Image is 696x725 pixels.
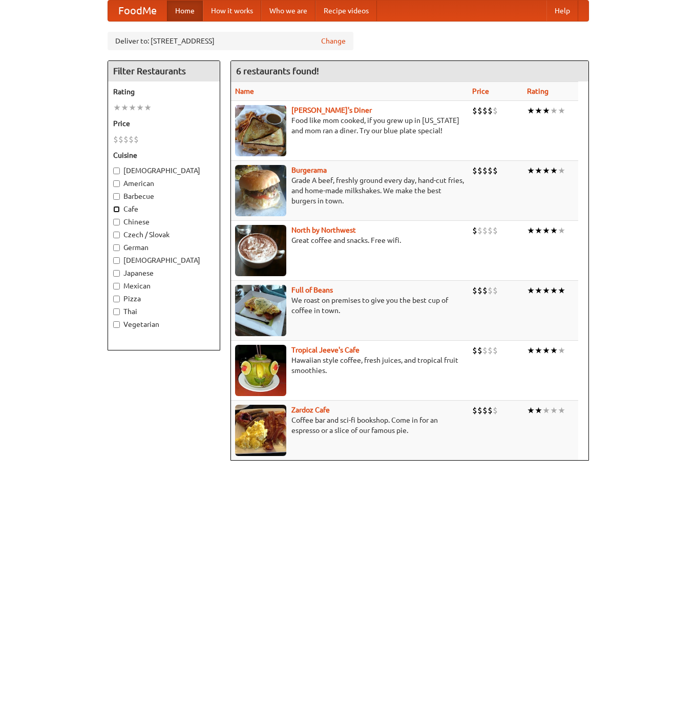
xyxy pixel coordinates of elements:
[291,406,330,414] a: Zardoz Cafe
[535,405,542,416] li: ★
[482,345,488,356] li: $
[121,102,129,113] li: ★
[542,405,550,416] li: ★
[113,206,120,213] input: Cafe
[558,345,565,356] li: ★
[113,257,120,264] input: [DEMOGRAPHIC_DATA]
[261,1,315,21] a: Who we are
[477,165,482,176] li: $
[235,175,464,206] p: Grade A beef, freshly ground every day, hand-cut fries, and home-made milkshakes. We make the bes...
[493,225,498,236] li: $
[123,134,129,145] li: $
[488,225,493,236] li: $
[113,193,120,200] input: Barbecue
[535,285,542,296] li: ★
[535,345,542,356] li: ★
[472,105,477,116] li: $
[535,105,542,116] li: ★
[542,165,550,176] li: ★
[535,165,542,176] li: ★
[482,285,488,296] li: $
[113,319,215,329] label: Vegetarian
[550,345,558,356] li: ★
[129,134,134,145] li: $
[203,1,261,21] a: How it works
[558,405,565,416] li: ★
[136,102,144,113] li: ★
[542,225,550,236] li: ★
[113,321,120,328] input: Vegetarian
[113,244,120,251] input: German
[235,285,286,336] img: beans.jpg
[235,355,464,376] p: Hawaiian style coffee, fresh juices, and tropical fruit smoothies.
[493,105,498,116] li: $
[477,405,482,416] li: $
[291,106,372,114] a: [PERSON_NAME]'s Diner
[235,235,464,245] p: Great coffee and snacks. Free wifi.
[527,345,535,356] li: ★
[167,1,203,21] a: Home
[118,134,123,145] li: $
[546,1,578,21] a: Help
[235,225,286,276] img: north.jpg
[558,225,565,236] li: ★
[108,1,167,21] a: FoodMe
[235,87,254,95] a: Name
[493,285,498,296] li: $
[291,286,333,294] a: Full of Beans
[542,105,550,116] li: ★
[291,166,327,174] a: Burgerama
[113,296,120,302] input: Pizza
[488,105,493,116] li: $
[315,1,377,21] a: Recipe videos
[550,285,558,296] li: ★
[129,102,136,113] li: ★
[493,345,498,356] li: $
[113,308,120,315] input: Thai
[527,405,535,416] li: ★
[527,105,535,116] li: ★
[477,345,482,356] li: $
[550,225,558,236] li: ★
[113,268,215,278] label: Japanese
[113,204,215,214] label: Cafe
[113,118,215,129] h5: Price
[291,346,360,354] a: Tropical Jeeve's Cafe
[477,105,482,116] li: $
[493,405,498,416] li: $
[482,165,488,176] li: $
[113,232,120,238] input: Czech / Slovak
[108,32,353,50] div: Deliver to: [STREET_ADDRESS]
[488,405,493,416] li: $
[527,225,535,236] li: ★
[113,178,215,189] label: American
[558,285,565,296] li: ★
[542,285,550,296] li: ★
[235,345,286,396] img: jeeves.jpg
[134,134,139,145] li: $
[558,105,565,116] li: ★
[550,105,558,116] li: ★
[472,87,489,95] a: Price
[113,150,215,160] h5: Cuisine
[550,405,558,416] li: ★
[113,217,215,227] label: Chinese
[113,294,215,304] label: Pizza
[535,225,542,236] li: ★
[472,285,477,296] li: $
[113,87,215,97] h5: Rating
[113,168,120,174] input: [DEMOGRAPHIC_DATA]
[482,105,488,116] li: $
[235,415,464,436] p: Coffee bar and sci-fi bookshop. Come in for an espresso or a slice of our famous pie.
[542,345,550,356] li: ★
[558,165,565,176] li: ★
[113,134,118,145] li: $
[493,165,498,176] li: $
[113,270,120,277] input: Japanese
[550,165,558,176] li: ★
[488,165,493,176] li: $
[527,285,535,296] li: ★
